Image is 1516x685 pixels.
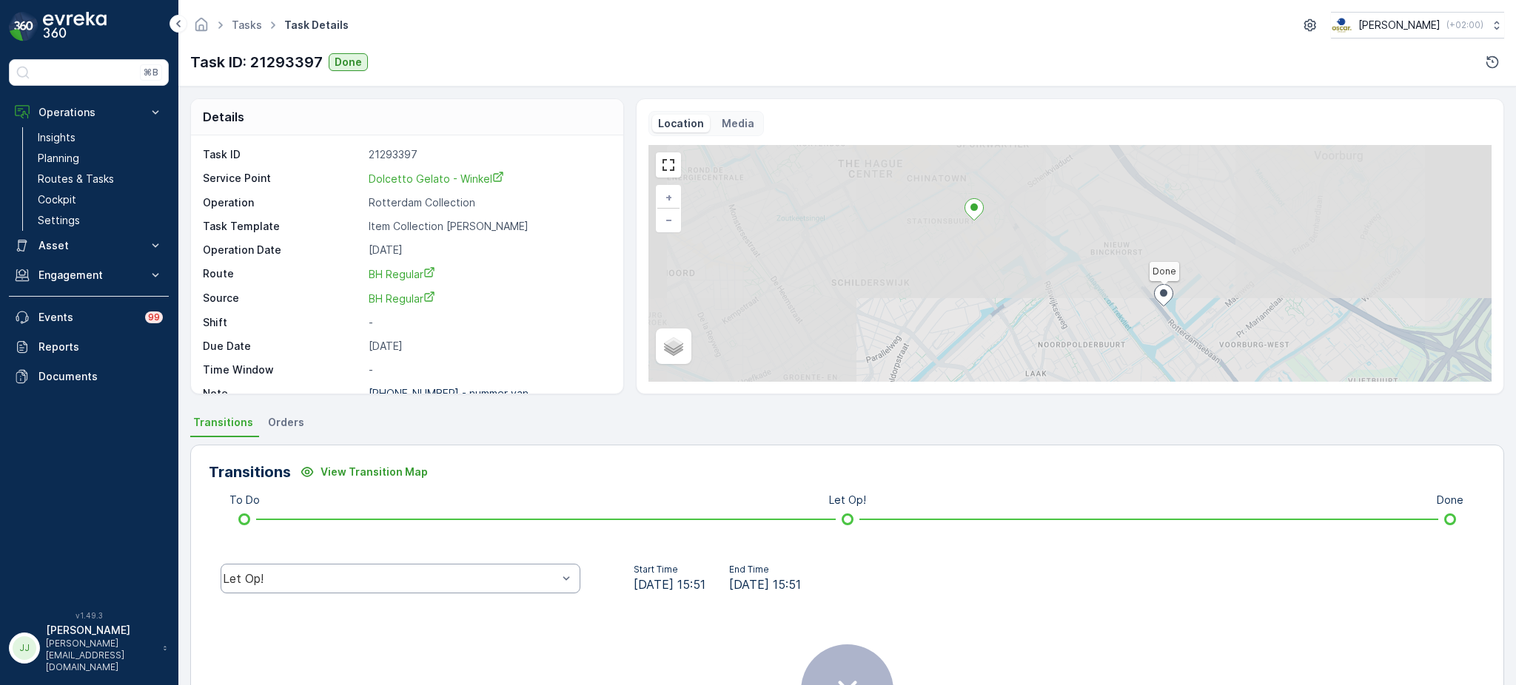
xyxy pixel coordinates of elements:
p: Details [203,108,244,126]
p: Operation Date [203,243,363,257]
p: [PHONE_NUMBER] - nummer van [PERSON_NAME]... [369,387,529,414]
p: Note [203,386,363,416]
a: Cockpit [32,189,169,210]
a: Reports [9,332,169,362]
a: Zoom Out [657,209,680,231]
a: BH Regular [369,291,608,306]
p: Reports [38,340,163,354]
span: − [665,213,673,226]
a: Zoom In [657,186,680,209]
p: Done [335,55,362,70]
a: Tasks [232,18,262,31]
span: + [665,191,672,203]
p: Operations [38,105,139,120]
span: Transitions [193,415,253,430]
p: End Time [729,564,801,576]
span: Task Details [281,18,352,33]
p: ⌘B [144,67,158,78]
p: Shift [203,315,363,330]
p: Routes & Tasks [38,172,114,186]
a: Documents [9,362,169,391]
p: Rotterdam Collection [369,195,608,210]
p: Engagement [38,268,139,283]
button: Asset [9,231,169,260]
img: logo_dark-DEwI_e13.png [43,12,107,41]
button: Engagement [9,260,169,290]
p: Planning [38,151,79,166]
p: Operation [203,195,363,210]
div: JJ [13,636,36,660]
a: Insights [32,127,169,148]
p: Location [658,116,704,131]
p: [PERSON_NAME] [46,623,155,638]
p: 99 [148,311,160,323]
p: Cockpit [38,192,76,207]
span: Orders [268,415,304,430]
p: Start Time [634,564,705,576]
a: Events99 [9,303,169,332]
span: [DATE] 15:51 [634,576,705,593]
a: Planning [32,148,169,169]
p: - [369,362,608,377]
span: [DATE] 15:51 [729,576,801,593]
p: Let Op! [829,493,866,507]
span: Dolcetto Gelato - Winkel [369,172,504,185]
p: Route [203,266,363,282]
p: [DATE] [369,243,608,257]
p: - [369,315,608,330]
button: Operations [9,98,169,127]
button: JJ[PERSON_NAME][PERSON_NAME][EMAIL_ADDRESS][DOMAIN_NAME] [9,623,169,673]
img: basis-logo_rgb2x.png [1331,17,1352,33]
span: BH Regular [369,292,435,305]
p: Item Collection [PERSON_NAME] [369,219,608,234]
p: Settings [38,213,80,228]
p: Task Template [203,219,363,234]
a: Layers [657,330,690,362]
span: v 1.49.3 [9,611,169,620]
p: Due Date [203,339,363,354]
p: Service Point [203,171,363,186]
a: BH Regular [369,266,608,282]
p: [PERSON_NAME] [1358,18,1440,33]
a: View Fullscreen [657,154,680,176]
span: BH Regular [369,268,435,280]
p: View Transition Map [321,465,428,479]
button: Done [329,53,368,71]
img: logo [9,12,38,41]
p: Task ID: 21293397 [190,51,323,73]
p: Media [722,116,754,131]
a: Routes & Tasks [32,169,169,189]
a: Homepage [193,22,209,35]
p: [PERSON_NAME][EMAIL_ADDRESS][DOMAIN_NAME] [46,638,155,673]
a: Dolcetto Gelato - Winkel [369,171,608,186]
p: Transitions [209,461,291,483]
p: Task ID [203,147,363,162]
a: Settings [32,210,169,231]
button: View Transition Map [291,460,437,484]
p: Source [203,291,363,306]
p: Time Window [203,362,363,377]
p: 21293397 [369,147,608,162]
p: To Do [229,493,260,507]
p: ( +02:00 ) [1446,19,1483,31]
p: Done [1437,493,1463,507]
p: Documents [38,369,163,384]
div: Let Op! [223,572,557,585]
p: Insights [38,130,76,145]
p: [DATE] [369,339,608,354]
button: [PERSON_NAME](+02:00) [1331,12,1504,38]
p: Events [38,310,136,325]
p: Asset [38,238,139,253]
